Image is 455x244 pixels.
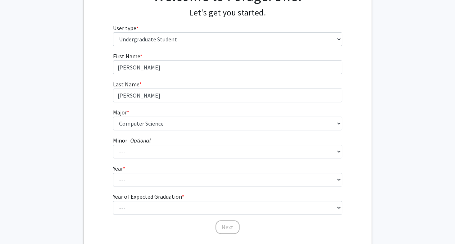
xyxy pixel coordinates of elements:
[113,53,140,60] span: First Name
[113,24,138,32] label: User type
[5,212,31,239] iframe: Chat
[113,192,184,201] label: Year of Expected Graduation
[113,108,129,117] label: Major
[215,220,240,234] button: Next
[113,8,342,18] h4: Let's get you started.
[127,137,151,144] i: - Optional
[113,136,151,145] label: Minor
[113,164,125,173] label: Year
[113,81,139,88] span: Last Name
